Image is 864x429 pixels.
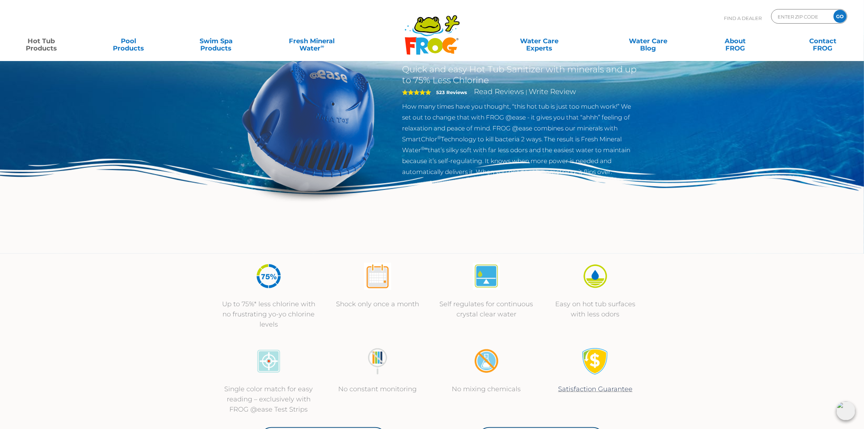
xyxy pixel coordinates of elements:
p: Shock only once a month [331,299,425,309]
strong: 523 Reviews [436,89,467,95]
p: Single color match for easy reading – exclusively with FROG @ease Test Strips [222,384,316,414]
a: Water CareExperts [484,34,594,48]
a: ContactFROG [789,34,857,48]
a: Read Reviews [474,87,524,96]
img: no-mixing1 [473,348,500,375]
p: Easy on hot tub surfaces with less odors [548,299,643,319]
h2: Quick and easy Hot Tub Sanitizer with minerals and up to 75% Less Chlorine [402,64,639,86]
p: Up to 75%* less chlorine with no frustrating yo-yo chlorine levels [222,299,316,329]
img: atease-icon-shock-once [364,263,391,290]
img: openIcon [836,401,855,420]
img: icon-atease-easy-on [582,263,609,290]
img: atease-icon-self-regulates [473,263,500,290]
p: No mixing chemicals [439,384,534,394]
input: GO [834,10,847,23]
a: Write Review [529,87,576,96]
a: Satisfaction Guarantee [558,385,632,393]
p: How many times have you thought, “this hot tub is just too much work!” We set out to change that ... [402,101,639,177]
img: Satisfaction Guarantee Icon [582,348,609,375]
a: Hot TubProducts [7,34,75,48]
span: | [525,89,527,96]
span: 5 [402,89,431,95]
img: icon-atease-75percent-less [255,263,282,290]
p: Find A Dealer [724,9,762,27]
sup: ®∞ [421,146,428,151]
sup: ® [437,135,441,140]
img: hot-tub-product-atease-system.png [225,42,392,208]
a: AboutFROG [701,34,769,48]
img: no-constant-monitoring1 [364,348,391,375]
p: Self regulates for continuous crystal clear water [439,299,534,319]
sup: ∞ [321,43,324,49]
a: PoolProducts [95,34,163,48]
a: Water CareBlog [614,34,682,48]
img: icon-atease-color-match [255,348,282,375]
input: Zip Code Form [777,11,826,22]
p: No constant monitoring [331,384,425,394]
a: Fresh MineralWater∞ [269,34,354,48]
a: Swim SpaProducts [182,34,250,48]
